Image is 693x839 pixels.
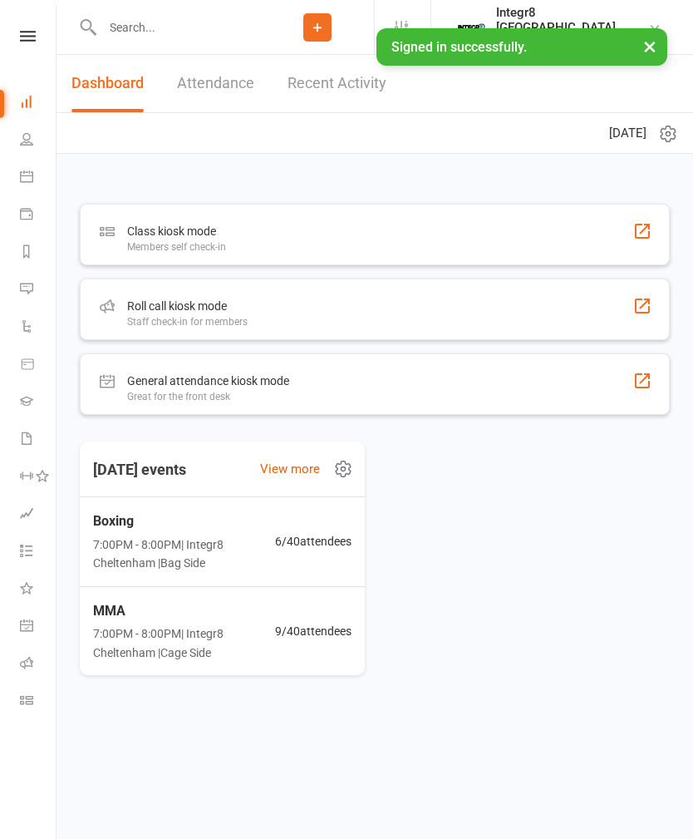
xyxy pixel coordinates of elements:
[20,496,57,534] a: Assessments
[20,646,57,684] a: Roll call kiosk mode
[127,371,289,391] div: General attendance kiosk mode
[20,347,57,384] a: Product Sales
[127,221,226,241] div: Class kiosk mode
[391,39,527,55] span: Signed in successfully.
[20,85,57,122] a: Dashboard
[288,55,386,112] a: Recent Activity
[93,600,275,622] span: MMA
[127,241,226,253] div: Members self check-in
[80,455,199,485] h3: [DATE] events
[127,391,289,402] div: Great for the front desk
[127,316,248,328] div: Staff check-in for members
[20,684,57,721] a: Class kiosk mode
[275,622,351,640] span: 9 / 40 attendees
[93,624,275,662] span: 7:00PM - 8:00PM | Integr8 Cheltenham | Cage Side
[275,532,351,550] span: 6 / 40 attendees
[20,609,57,646] a: General attendance kiosk mode
[93,535,275,573] span: 7:00PM - 8:00PM | Integr8 Cheltenham | Bag Side
[127,296,248,316] div: Roll call kiosk mode
[20,160,57,197] a: Calendar
[20,234,57,272] a: Reports
[260,459,320,479] a: View more
[635,28,665,64] button: ×
[177,55,254,112] a: Attendance
[93,511,275,532] span: Boxing
[20,122,57,160] a: People
[455,11,488,44] img: thumb_image1744271085.png
[609,123,646,143] span: [DATE]
[20,571,57,609] a: What's New
[71,55,144,112] a: Dashboard
[496,5,648,35] div: Integr8 [GEOGRAPHIC_DATA]
[97,16,261,39] input: Search...
[20,197,57,234] a: Payments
